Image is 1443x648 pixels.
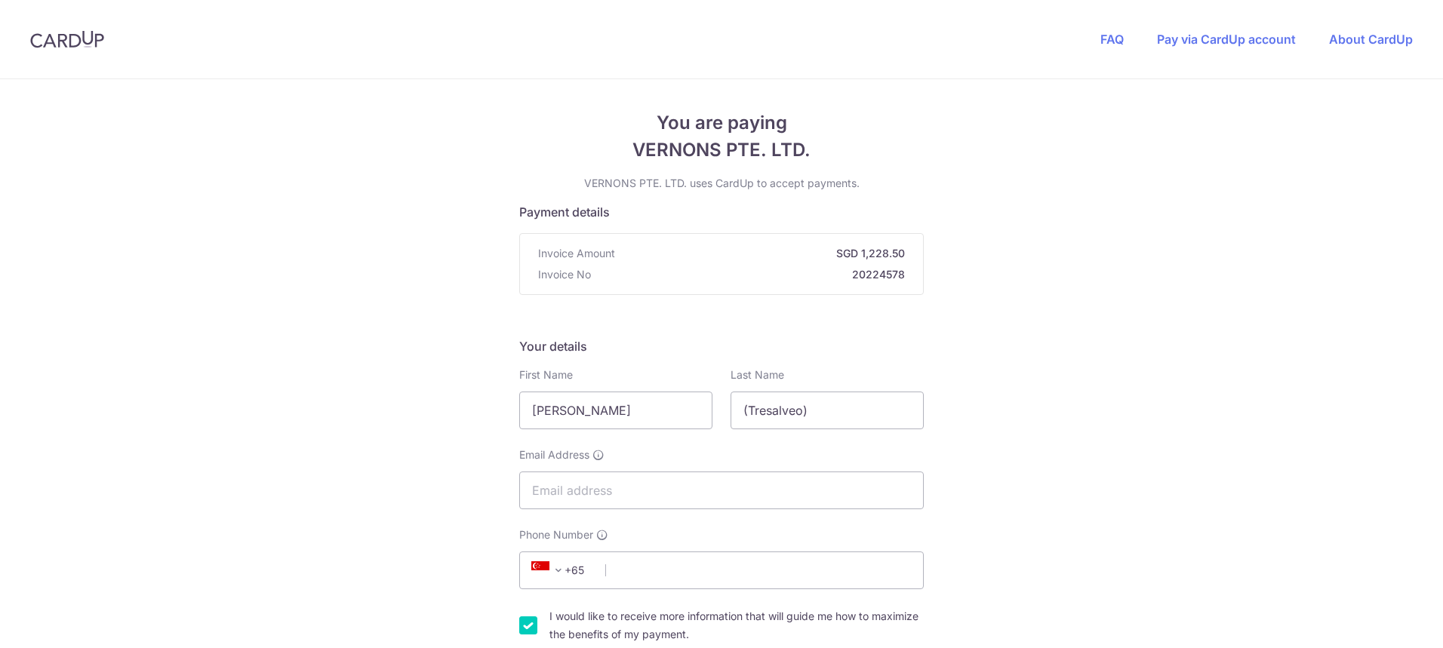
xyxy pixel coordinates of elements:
[519,109,924,137] span: You are paying
[531,561,568,579] span: +65
[519,447,589,462] span: Email Address
[731,367,784,382] label: Last Name
[621,246,905,261] strong: SGD 1,228.50
[597,267,905,282] strong: 20224578
[519,527,593,542] span: Phone Number
[527,561,595,579] span: +65
[30,30,104,48] img: CardUp
[519,137,924,164] span: VERNONS PTE. LTD.
[519,367,573,382] label: First Name
[519,176,924,191] p: VERNONS PTE. LTD. uses CardUp to accept payments.
[519,337,924,355] h5: Your details
[519,471,924,509] input: Email address
[1100,32,1124,47] a: FAQ
[519,203,924,221] h5: Payment details
[731,392,924,429] input: Last name
[519,392,712,429] input: First name
[549,607,924,643] label: I would like to receive more information that will guide me how to maximize the benefits of my pa...
[1329,32,1413,47] a: About CardUp
[538,246,615,261] span: Invoice Amount
[1157,32,1296,47] a: Pay via CardUp account
[538,267,591,282] span: Invoice No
